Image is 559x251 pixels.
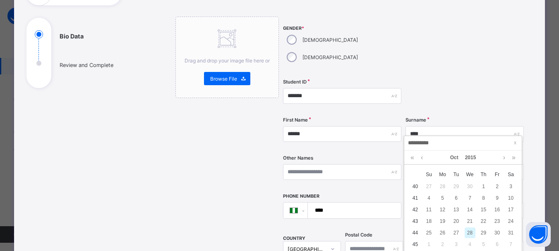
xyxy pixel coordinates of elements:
[451,227,462,238] div: 27
[463,192,477,204] td: October 7, 2015
[424,227,434,238] div: 25
[492,193,503,203] div: 9
[490,181,504,192] td: October 2, 2015
[526,222,551,247] button: Open asap
[506,204,516,215] div: 17
[424,204,434,215] div: 11
[405,117,426,123] label: Surname
[478,216,489,227] div: 22
[436,227,449,239] td: October 26, 2015
[490,227,504,239] td: October 30, 2015
[283,26,401,31] span: Gender
[504,227,518,239] td: October 31, 2015
[451,239,462,250] div: 3
[422,215,436,227] td: October 18, 2015
[490,239,504,250] td: November 6, 2015
[506,227,516,238] div: 31
[424,239,434,250] div: 1
[302,54,358,60] label: [DEMOGRAPHIC_DATA]
[437,204,448,215] div: 12
[490,168,504,181] th: Fri
[477,171,490,178] span: Th
[504,168,518,181] th: Sat
[424,181,434,192] div: 27
[422,168,436,181] th: Sun
[465,227,475,238] div: 28
[345,232,372,238] label: Postal Code
[465,216,475,227] div: 21
[436,192,449,204] td: October 5, 2015
[506,193,516,203] div: 10
[210,76,237,82] span: Browse File
[449,181,463,192] td: September 29, 2015
[449,171,463,178] span: Tu
[504,181,518,192] td: October 3, 2015
[436,168,449,181] th: Mon
[506,216,516,227] div: 24
[451,216,462,227] div: 20
[478,181,489,192] div: 1
[437,216,448,227] div: 19
[302,37,358,43] label: [DEMOGRAPHIC_DATA]
[424,193,434,203] div: 4
[463,204,477,215] td: October 14, 2015
[422,181,436,192] td: September 27, 2015
[422,204,436,215] td: October 11, 2015
[449,192,463,204] td: October 6, 2015
[463,168,477,181] th: Wed
[492,204,503,215] div: 16
[492,216,503,227] div: 23
[501,151,507,165] a: Next month (PageDown)
[490,215,504,227] td: October 23, 2015
[451,181,462,192] div: 29
[449,215,463,227] td: October 20, 2015
[449,239,463,250] td: November 3, 2015
[492,227,503,238] div: 30
[422,171,436,178] span: Su
[449,227,463,239] td: October 27, 2015
[465,181,475,192] div: 30
[478,204,489,215] div: 15
[447,151,462,165] a: Oct
[506,239,516,250] div: 7
[175,17,279,98] div: Drag and drop your image file here orBrowse File
[436,171,449,178] span: Mo
[492,239,503,250] div: 6
[504,171,518,178] span: Sa
[477,215,490,227] td: October 22, 2015
[477,168,490,181] th: Thu
[477,239,490,250] td: November 5, 2015
[462,151,480,165] a: 2015
[437,181,448,192] div: 28
[490,192,504,204] td: October 9, 2015
[463,181,477,192] td: September 30, 2015
[478,193,489,203] div: 8
[478,227,489,238] div: 29
[449,204,463,215] td: October 13, 2015
[463,215,477,227] td: October 21, 2015
[504,239,518,250] td: November 7, 2015
[465,239,475,250] div: 4
[451,204,462,215] div: 13
[504,192,518,204] td: October 10, 2015
[436,181,449,192] td: September 28, 2015
[422,239,436,250] td: November 1, 2015
[477,192,490,204] td: October 8, 2015
[408,204,422,215] td: 42
[477,227,490,239] td: October 29, 2015
[408,239,422,250] td: 45
[408,227,422,239] td: 44
[504,204,518,215] td: October 17, 2015
[492,181,503,192] div: 2
[283,155,313,161] label: Other Names
[463,171,477,178] span: We
[422,192,436,204] td: October 4, 2015
[506,181,516,192] div: 3
[490,204,504,215] td: October 16, 2015
[185,57,270,64] span: Drag and drop your image file here or
[437,227,448,238] div: 26
[449,168,463,181] th: Tue
[504,215,518,227] td: October 24, 2015
[424,216,434,227] div: 18
[490,171,504,178] span: Fr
